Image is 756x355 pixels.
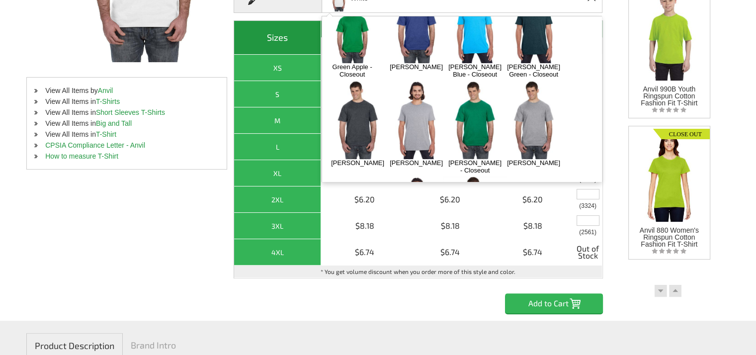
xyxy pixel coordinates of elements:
td: $8.18 [409,213,492,239]
th: Sizes [234,21,321,55]
div: 2XL [237,193,318,206]
span: Anvil 990B Youth Ringspun Cotton Fashion Fit T-Shirt [641,85,697,107]
td: $8.18 [492,213,574,239]
a: T-Shirts [96,97,120,105]
li: View All Items in [27,107,227,118]
div: XS [237,62,318,74]
td: $6.20 [492,186,574,213]
a: T-Shirt [96,130,116,138]
div: 3XL [237,220,318,232]
td: $8.18 [321,213,408,239]
a: How to measure T-Shirt [45,152,118,160]
span: Inventory [579,203,596,209]
td: $6.74 [321,239,408,266]
td: $6.20 [321,186,408,213]
li: View All Items in [27,129,227,140]
td: * You get volume discount when you order more of this style and color. [234,266,602,278]
div: M [237,114,318,127]
li: View All Items in [27,96,227,107]
a: Big and Tall [96,119,132,127]
span: Inventory [579,177,596,182]
div: L [237,141,318,153]
a: Closeout Anvil 880 Women's Ringspun Cotton Fashion Fit T-Shirt [632,126,706,248]
div: S [237,88,318,100]
span: Anvil 880 Women's Ringspun Cotton Fashion Fit T-Shirt [640,226,699,248]
td: $6.20 [409,186,492,213]
span: Inventory [579,229,596,235]
span: Out of Stock [577,242,599,263]
div: 4XL [237,246,318,259]
img: listing_empty_star.svg [652,248,686,254]
a: CPSIA Compliance Letter - Anvil [45,141,145,149]
li: View All Items in [27,118,227,129]
img: listing_empty_star.svg [652,106,686,113]
input: Add to Cart [505,293,603,313]
a: Short Sleeves T-Shirts [96,108,165,116]
td: $6.74 [492,239,574,266]
div: XL [237,167,318,179]
img: Closeout [653,126,709,139]
td: $6.74 [409,239,492,266]
li: View All Items by [27,85,227,96]
a: Anvil [98,87,113,94]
